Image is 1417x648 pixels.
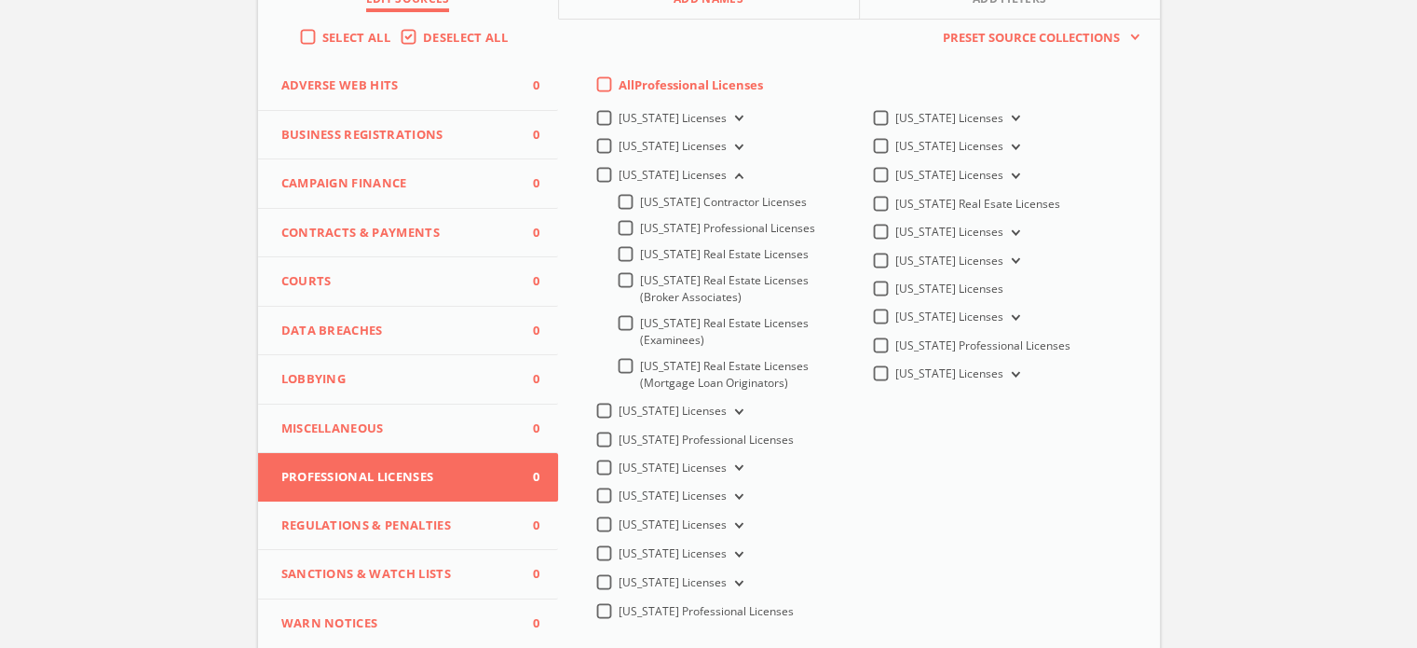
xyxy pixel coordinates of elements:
[933,29,1140,48] button: Preset Source Collections
[281,420,512,438] span: Miscellaneous
[511,370,539,389] span: 0
[258,453,559,502] button: Professional Licenses0
[619,545,727,561] span: [US_STATE] Licenses
[895,224,1003,240] span: [US_STATE] Licenses
[1003,225,1024,241] button: [US_STATE] Licenses
[511,322,539,340] span: 0
[258,111,559,160] button: Business Registrations0
[619,574,727,590] span: [US_STATE] Licenses
[640,220,815,236] span: [US_STATE] Professional Licenses
[933,29,1129,48] span: Preset Source Collections
[423,29,508,46] span: Deselect All
[640,358,809,391] span: [US_STATE] Real Estate Licenses (Mortgage Loan Originators)
[511,420,539,438] span: 0
[895,338,1070,353] span: [US_STATE] Professional Licenses
[258,307,559,356] button: Data Breaches0
[619,167,727,183] span: [US_STATE] Licenses
[258,209,559,258] button: Contracts & Payments0
[281,224,512,242] span: Contracts & Payments
[281,126,512,145] span: Business Registrations
[640,315,809,348] span: [US_STATE] Real Estate Licenses (Examinees)
[281,370,512,389] span: Lobbying
[895,110,1003,126] span: [US_STATE] Licenses
[895,253,1003,269] span: [US_STATE] Licenses
[511,614,539,633] span: 0
[281,174,512,193] span: Campaign Finance
[895,281,1003,296] span: [US_STATE] Licenses
[258,159,559,209] button: Campaign Finance0
[511,224,539,242] span: 0
[281,468,512,487] span: Professional Licenses
[895,138,1003,154] span: [US_STATE] Licenses
[281,517,512,535] span: Regulations & Penalties
[727,575,747,592] button: [US_STATE] Licenses
[727,489,747,505] button: [US_STATE] Licenses
[258,355,559,405] button: Lobbying0
[619,517,727,532] span: [US_STATE] Licenses
[640,194,807,210] span: [US_STATE] Contractor Licenses
[619,460,727,476] span: [US_STATE] Licenses
[619,110,727,126] span: [US_STATE] Licenses
[258,550,559,600] button: Sanctions & Watch Lists0
[511,174,539,193] span: 0
[281,565,512,584] span: Sanctions & Watch Lists
[258,405,559,454] button: Miscellaneous0
[727,110,747,127] button: [US_STATE] Licenses
[895,167,1003,183] span: [US_STATE] Licenses
[281,76,512,95] span: Adverse Web Hits
[258,62,559,111] button: Adverse Web Hits0
[1003,366,1024,383] button: [US_STATE] Licenses
[281,322,512,340] span: Data Breaches
[640,272,809,305] span: [US_STATE] Real Estate Licenses (Broker Associates)
[727,546,747,563] button: [US_STATE] Licenses
[258,600,559,648] button: WARN Notices0
[895,309,1003,324] span: [US_STATE] Licenses
[511,565,539,584] span: 0
[895,196,1060,212] span: [US_STATE] Real Esate Licenses
[511,468,539,487] span: 0
[619,488,727,503] span: [US_STATE] Licenses
[619,603,794,619] span: [US_STATE] Professional Licenses
[727,404,747,421] button: [US_STATE] Licenses
[895,365,1003,381] span: [US_STATE] Licenses
[281,614,512,633] span: WARN Notices
[619,403,727,419] span: [US_STATE] Licenses
[727,517,747,534] button: [US_STATE] Licenses
[511,517,539,535] span: 0
[511,272,539,291] span: 0
[619,138,727,154] span: [US_STATE] Licenses
[1003,253,1024,269] button: [US_STATE] Licenses
[511,126,539,145] span: 0
[619,76,763,93] span: All Professional Licenses
[1003,110,1024,127] button: [US_STATE] Licenses
[511,76,539,95] span: 0
[619,432,794,448] span: [US_STATE] Professional Licenses
[1003,139,1024,156] button: [US_STATE] Licenses
[640,246,809,262] span: [US_STATE] Real Estate Licenses
[322,29,390,46] span: Select All
[727,168,747,185] button: [US_STATE] Licenses
[1003,310,1024,326] button: [US_STATE] Licenses
[281,272,512,291] span: Courts
[1003,168,1024,185] button: [US_STATE] Licenses
[258,257,559,307] button: Courts0
[727,139,747,156] button: [US_STATE] Licenses
[258,502,559,551] button: Regulations & Penalties0
[727,460,747,476] button: [US_STATE] Licenses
